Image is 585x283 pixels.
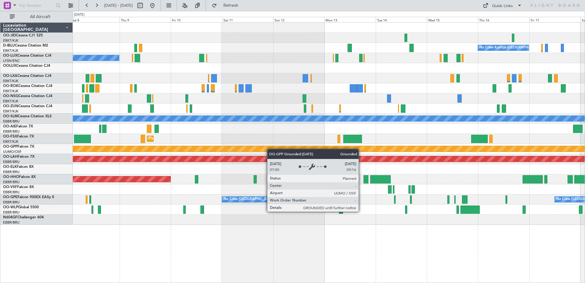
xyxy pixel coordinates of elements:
[376,17,427,22] div: Tue 14
[3,125,33,128] a: OO-AIEFalcon 7X
[218,3,244,8] span: Refresh
[3,190,20,194] a: EBBR/BRU
[3,84,18,88] span: OO-ROK
[224,195,326,204] div: No Crew [GEOGRAPHIC_DATA] ([GEOGRAPHIC_DATA] National)
[3,119,20,124] a: EBBR/BRU
[3,99,18,104] a: EBKT/KJK
[3,104,52,108] a: OO-ZUNCessna Citation CJ4
[529,17,580,22] div: Fri 17
[3,58,20,63] a: LFSN/ENC
[479,43,542,52] div: No Crew Kortrijk-[GEOGRAPHIC_DATA]
[3,165,17,169] span: OO-ELK
[3,200,20,205] a: EBBR/BRU
[3,180,20,184] a: EBBR/BRU
[3,48,18,53] a: EBKT/KJK
[3,139,18,144] a: EBKT/KJK
[3,206,18,209] span: OO-WLP
[3,79,18,83] a: EBKT/KJK
[3,185,34,189] a: OO-VSFFalcon 8X
[3,165,34,169] a: OO-ELKFalcon 8X
[3,64,16,68] span: OOLUX
[209,1,246,10] button: Refresh
[3,149,21,154] a: UUMO/OSF
[68,17,119,22] div: Wed 8
[3,115,52,118] a: OO-SLMCessna Citation XLS
[324,17,375,22] div: Mon 13
[3,210,20,215] a: EBBR/BRU
[3,145,17,149] span: OO-GPP
[171,17,222,22] div: Fri 10
[120,17,171,22] div: Thu 9
[3,129,20,134] a: EBBR/BRU
[3,115,18,118] span: OO-SLM
[3,44,15,47] span: D-IBLU
[3,175,36,179] a: OO-HHOFalcon 8X
[3,195,54,199] a: OO-GPEFalcon 900EX EASy II
[3,125,16,128] span: OO-AIE
[3,54,17,58] span: OO-LUX
[3,104,18,108] span: OO-ZUN
[427,17,478,22] div: Wed 15
[3,94,52,98] a: OO-NSGCessna Citation CJ4
[3,135,17,138] span: OO-FSX
[3,109,18,114] a: EBKT/KJK
[273,17,324,22] div: Sun 12
[74,12,84,17] div: [DATE]
[3,38,18,43] a: EBKT/KJK
[3,216,17,219] span: N604GF
[3,216,44,219] a: N604GFChallenger 604
[3,175,19,179] span: OO-HHO
[3,84,52,88] a: OO-ROKCessna Citation CJ4
[478,17,529,22] div: Thu 16
[3,64,50,68] a: OOLUXCessna Citation CJ4
[3,155,35,159] a: OO-LAHFalcon 7X
[3,206,39,209] a: OO-WLPGlobal 5500
[3,34,16,37] span: OO-JID
[19,1,54,10] input: Trip Number
[3,89,18,93] a: EBKT/KJK
[3,155,18,159] span: OO-LAH
[3,34,43,37] a: OO-JIDCessna CJ1 525
[492,3,513,9] div: Quick Links
[3,94,18,98] span: OO-NSG
[3,44,48,47] a: D-IBLUCessna Citation M2
[3,54,51,58] a: OO-LUXCessna Citation CJ4
[7,12,66,22] button: All Aircraft
[480,1,525,10] button: Quick Links
[3,185,17,189] span: OO-VSF
[3,160,20,164] a: EBBR/BRU
[3,170,20,174] a: EBBR/BRU
[104,3,133,8] span: [DATE] - [DATE]
[16,15,65,19] span: All Aircraft
[3,135,34,138] a: OO-FSXFalcon 7X
[149,134,220,143] div: Planned Maint Kortrijk-[GEOGRAPHIC_DATA]
[3,220,20,225] a: EBBR/BRU
[3,145,34,149] a: OO-GPPFalcon 7X
[3,74,17,78] span: OO-LXA
[3,74,51,78] a: OO-LXACessna Citation CJ4
[3,195,17,199] span: OO-GPE
[222,17,273,22] div: Sat 11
